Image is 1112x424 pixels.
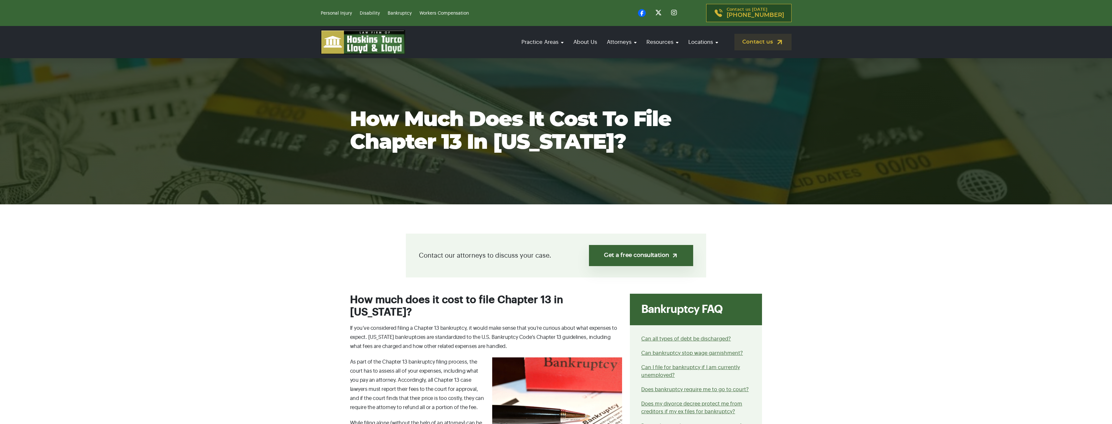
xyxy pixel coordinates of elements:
[388,11,412,16] a: Bankruptcy
[570,33,600,51] a: About Us
[604,33,640,51] a: Attorneys
[643,33,682,51] a: Resources
[641,365,740,378] a: Can I file for bankruptcy if I am currently unemployed?
[419,11,469,16] a: Workers Compensation
[350,109,762,154] h1: How much does it cost to file Chapter 13 in [US_STATE]?
[671,252,678,259] img: arrow-up-right-light.svg
[734,34,792,50] a: Contact us
[641,401,742,414] a: Does my divorce decree protect me from creditors if my ex files for bankruptcy?
[350,359,484,410] span: As part of the Chapter 13 bankruptcy filing process, the court has to assess all of your expenses...
[406,234,706,277] div: Contact our attorneys to discuss your case.
[350,295,563,317] span: How much does it cost to file Chapter 13 in [US_STATE]?
[350,326,617,349] span: If you’ve considered filing a Chapter 13 bankruptcy, it would make sense that you’re curious abou...
[685,33,721,51] a: Locations
[518,33,567,51] a: Practice Areas
[641,387,749,392] a: Does bankruptcy require me to go to court?
[727,12,784,19] span: [PHONE_NUMBER]
[641,336,731,341] a: Can all types of debt be discharged?
[630,294,762,325] div: Bankruptcy FAQ
[321,30,405,54] img: logo
[589,245,693,266] a: Get a free consultation
[706,4,792,22] a: Contact us [DATE][PHONE_NUMBER]
[641,351,743,356] a: Can bankruptcy stop wage garnishment?
[360,11,380,16] a: Disability
[727,7,784,19] p: Contact us [DATE]
[321,11,352,16] a: Personal Injury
